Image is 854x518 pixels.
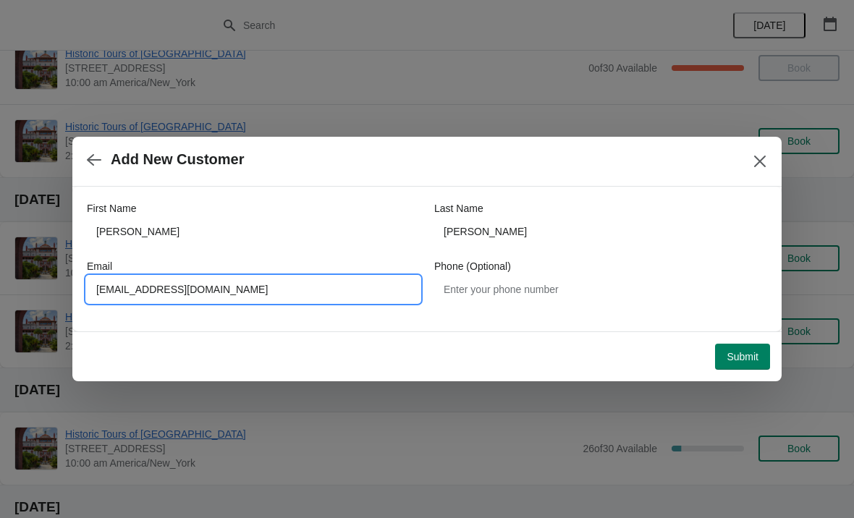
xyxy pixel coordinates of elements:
[434,259,511,273] label: Phone (Optional)
[747,148,773,174] button: Close
[87,218,420,245] input: John
[87,201,136,216] label: First Name
[715,344,770,370] button: Submit
[434,218,767,245] input: Smith
[434,276,767,302] input: Enter your phone number
[87,276,420,302] input: Enter your email
[87,259,112,273] label: Email
[434,201,483,216] label: Last Name
[727,351,758,362] span: Submit
[111,151,244,168] h2: Add New Customer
